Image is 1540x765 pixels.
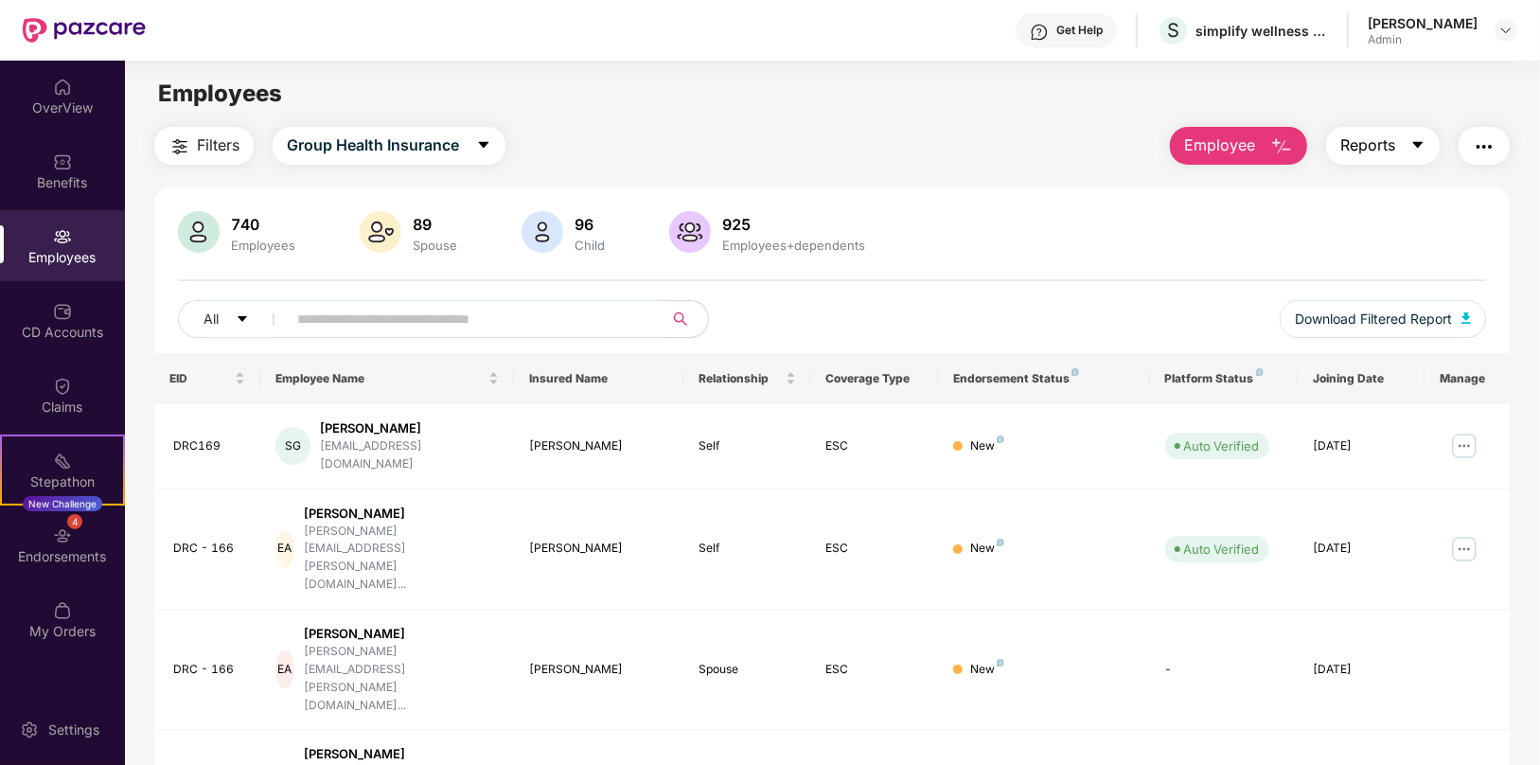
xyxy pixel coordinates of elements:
[287,133,459,157] span: Group Health Insurance
[360,211,401,253] img: svg+xml;base64,PHN2ZyB4bWxucz0iaHR0cDovL3d3dy53My5vcmcvMjAwMC9zdmciIHhtbG5zOnhsaW5rPSJodHRwOi8vd3...
[275,371,485,386] span: Employee Name
[158,80,282,107] span: Employees
[273,127,505,165] button: Group Health Insurancecaret-down
[1150,610,1299,730] td: -
[227,215,299,234] div: 740
[409,238,461,253] div: Spouse
[304,625,500,643] div: [PERSON_NAME]
[997,539,1004,546] img: svg+xml;base64,PHN2ZyB4bWxucz0iaHR0cDovL3d3dy53My5vcmcvMjAwMC9zdmciIHdpZHRoPSI4IiBoZWlnaHQ9IjgiIH...
[662,300,709,338] button: search
[826,540,923,558] div: ESC
[154,127,254,165] button: Filters
[997,659,1004,667] img: svg+xml;base64,PHN2ZyB4bWxucz0iaHR0cDovL3d3dy53My5vcmcvMjAwMC9zdmciIHdpZHRoPSI4IiBoZWlnaHQ9IjgiIH...
[1449,534,1479,564] img: manageButton
[154,353,260,404] th: EID
[304,745,500,763] div: [PERSON_NAME]
[169,371,231,386] span: EID
[718,215,869,234] div: 925
[1270,135,1293,158] img: svg+xml;base64,PHN2ZyB4bWxucz0iaHR0cDovL3d3dy53My5vcmcvMjAwMC9zdmciIHhtbG5zOnhsaW5rPSJodHRwOi8vd3...
[811,353,938,404] th: Coverage Type
[173,540,245,558] div: DRC - 166
[178,211,220,253] img: svg+xml;base64,PHN2ZyB4bWxucz0iaHR0cDovL3d3dy53My5vcmcvMjAwMC9zdmciIHhtbG5zOnhsaW5rPSJodHRwOi8vd3...
[67,514,82,529] div: 4
[23,496,102,511] div: New Challenge
[699,371,781,386] span: Relationship
[571,215,609,234] div: 96
[20,721,39,739] img: svg+xml;base64,PHN2ZyBpZD0iU2V0dGluZy0yMHgyMCIgeG1sbnM9Imh0dHA6Ly93d3cudzMub3JnLzIwMDAvc3ZnIiB3aW...
[1056,23,1103,38] div: Get Help
[1410,137,1425,154] span: caret-down
[1313,661,1409,679] div: [DATE]
[304,523,500,594] div: [PERSON_NAME][EMAIL_ADDRESS][PERSON_NAME][DOMAIN_NAME]...
[953,371,1135,386] div: Endorsement Status
[197,133,239,157] span: Filters
[53,152,72,171] img: svg+xml;base64,PHN2ZyBpZD0iQmVuZWZpdHMiIHhtbG5zPSJodHRwOi8vd3d3LnczLm9yZy8yMDAwL3N2ZyIgd2lkdGg9Ij...
[173,661,245,679] div: DRC - 166
[1165,371,1283,386] div: Platform Status
[320,419,500,437] div: [PERSON_NAME]
[53,227,72,246] img: svg+xml;base64,PHN2ZyBpZD0iRW1wbG95ZWVzIiB4bWxucz0iaHR0cDovL3d3dy53My5vcmcvMjAwMC9zdmciIHdpZHRoPS...
[529,437,668,455] div: [PERSON_NAME]
[970,437,1004,455] div: New
[1313,437,1409,455] div: [DATE]
[23,18,146,43] img: New Pazcare Logo
[1473,135,1496,158] img: svg+xml;base64,PHN2ZyB4bWxucz0iaHR0cDovL3d3dy53My5vcmcvMjAwMC9zdmciIHdpZHRoPSIyNCIgaGVpZ2h0PSIyNC...
[260,353,514,404] th: Employee Name
[178,300,293,338] button: Allcaret-down
[476,137,491,154] span: caret-down
[320,437,500,473] div: [EMAIL_ADDRESS][DOMAIN_NAME]
[970,540,1004,558] div: New
[699,540,795,558] div: Self
[1368,32,1478,47] div: Admin
[997,436,1004,443] img: svg+xml;base64,PHN2ZyB4bWxucz0iaHR0cDovL3d3dy53My5vcmcvMjAwMC9zdmciIHdpZHRoPSI4IiBoZWlnaHQ9IjgiIH...
[204,309,219,329] span: All
[718,238,869,253] div: Employees+dependents
[1498,23,1513,38] img: svg+xml;base64,PHN2ZyBpZD0iRHJvcGRvd24tMzJ4MzIiIHhtbG5zPSJodHRwOi8vd3d3LnczLm9yZy8yMDAwL3N2ZyIgd2...
[1071,368,1079,376] img: svg+xml;base64,PHN2ZyB4bWxucz0iaHR0cDovL3d3dy53My5vcmcvMjAwMC9zdmciIHdpZHRoPSI4IiBoZWlnaHQ9IjgiIH...
[53,601,72,620] img: svg+xml;base64,PHN2ZyBpZD0iTXlfT3JkZXJzIiBkYXRhLW5hbWU9Ik15IE9yZGVycyIgeG1sbnM9Imh0dHA6Ly93d3cudz...
[522,211,563,253] img: svg+xml;base64,PHN2ZyB4bWxucz0iaHR0cDovL3d3dy53My5vcmcvMjAwMC9zdmciIHhtbG5zOnhsaW5rPSJodHRwOi8vd3...
[173,437,245,455] div: DRC169
[227,238,299,253] div: Employees
[275,650,294,688] div: EA
[1184,133,1255,157] span: Employee
[826,661,923,679] div: ESC
[683,353,810,404] th: Relationship
[826,437,923,455] div: ESC
[43,721,105,739] div: Settings
[1280,300,1486,338] button: Download Filtered Report
[53,302,72,321] img: svg+xml;base64,PHN2ZyBpZD0iQ0RfQWNjb3VudHMiIGRhdGEtbmFtZT0iQ0QgQWNjb3VudHMiIHhtbG5zPSJodHRwOi8vd3...
[1298,353,1425,404] th: Joining Date
[168,135,191,158] img: svg+xml;base64,PHN2ZyB4bWxucz0iaHR0cDovL3d3dy53My5vcmcvMjAwMC9zdmciIHdpZHRoPSIyNCIgaGVpZ2h0PSIyNC...
[1340,133,1395,157] span: Reports
[662,311,699,327] span: search
[304,505,500,523] div: [PERSON_NAME]
[275,427,310,465] div: SG
[53,452,72,471] img: svg+xml;base64,PHN2ZyB4bWxucz0iaHR0cDovL3d3dy53My5vcmcvMjAwMC9zdmciIHdpZHRoPSIyMSIgaGVpZ2h0PSIyMC...
[1425,353,1510,404] th: Manage
[2,472,123,491] div: Stepathon
[1449,431,1479,461] img: manageButton
[1256,368,1264,376] img: svg+xml;base64,PHN2ZyB4bWxucz0iaHR0cDovL3d3dy53My5vcmcvMjAwMC9zdmciIHdpZHRoPSI4IiBoZWlnaHQ9IjgiIH...
[529,540,668,558] div: [PERSON_NAME]
[699,437,795,455] div: Self
[1170,127,1307,165] button: Employee
[1184,540,1260,559] div: Auto Verified
[53,377,72,396] img: svg+xml;base64,PHN2ZyBpZD0iQ2xhaW0iIHhtbG5zPSJodHRwOi8vd3d3LnczLm9yZy8yMDAwL3N2ZyIgd2lkdGg9IjIwIi...
[1295,309,1452,329] span: Download Filtered Report
[236,312,249,328] span: caret-down
[669,211,711,253] img: svg+xml;base64,PHN2ZyB4bWxucz0iaHR0cDovL3d3dy53My5vcmcvMjAwMC9zdmciIHhtbG5zOnhsaW5rPSJodHRwOi8vd3...
[571,238,609,253] div: Child
[275,530,294,568] div: EA
[409,215,461,234] div: 89
[1368,14,1478,32] div: [PERSON_NAME]
[1313,540,1409,558] div: [DATE]
[1461,312,1471,324] img: svg+xml;base64,PHN2ZyB4bWxucz0iaHR0cDovL3d3dy53My5vcmcvMjAwMC9zdmciIHhtbG5zOnhsaW5rPSJodHRwOi8vd3...
[514,353,683,404] th: Insured Name
[1030,23,1049,42] img: svg+xml;base64,PHN2ZyBpZD0iSGVscC0zMngzMiIgeG1sbnM9Imh0dHA6Ly93d3cudzMub3JnLzIwMDAvc3ZnIiB3aWR0aD...
[970,661,1004,679] div: New
[1167,19,1179,42] span: S
[53,526,72,545] img: svg+xml;base64,PHN2ZyBpZD0iRW5kb3JzZW1lbnRzIiB4bWxucz0iaHR0cDovL3d3dy53My5vcmcvMjAwMC9zdmciIHdpZH...
[529,661,668,679] div: [PERSON_NAME]
[53,78,72,97] img: svg+xml;base64,PHN2ZyBpZD0iSG9tZSIgeG1sbnM9Imh0dHA6Ly93d3cudzMub3JnLzIwMDAvc3ZnIiB3aWR0aD0iMjAiIG...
